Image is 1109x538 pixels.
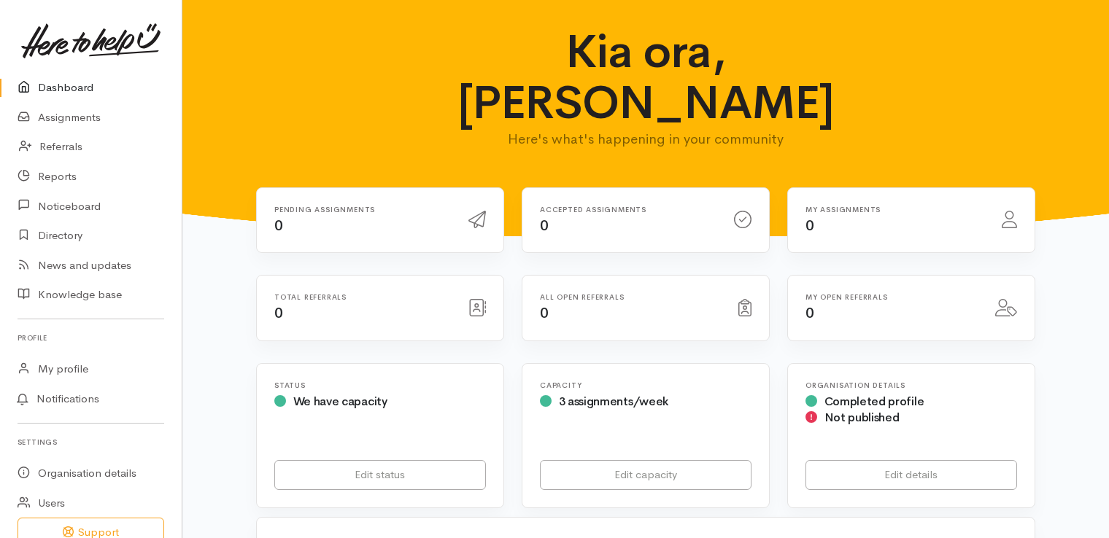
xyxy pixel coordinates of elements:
[274,217,283,235] span: 0
[18,432,164,452] h6: Settings
[805,381,1017,389] h6: Organisation Details
[293,394,387,409] span: We have capacity
[824,394,924,409] span: Completed profile
[540,217,549,235] span: 0
[18,328,164,348] h6: Profile
[274,460,486,490] a: Edit status
[824,410,900,425] span: Not published
[540,381,751,389] h6: Capacity
[540,293,721,301] h6: All open referrals
[540,206,716,214] h6: Accepted assignments
[274,381,486,389] h6: Status
[559,394,668,409] span: 3 assignments/week
[805,460,1017,490] a: Edit details
[432,129,860,149] p: Here's what's happening in your community
[805,304,814,322] span: 0
[540,460,751,490] a: Edit capacity
[432,26,860,129] h1: Kia ora, [PERSON_NAME]
[274,293,451,301] h6: Total referrals
[274,206,451,214] h6: Pending assignments
[805,206,984,214] h6: My assignments
[805,293,978,301] h6: My open referrals
[540,304,549,322] span: 0
[274,304,283,322] span: 0
[805,217,814,235] span: 0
